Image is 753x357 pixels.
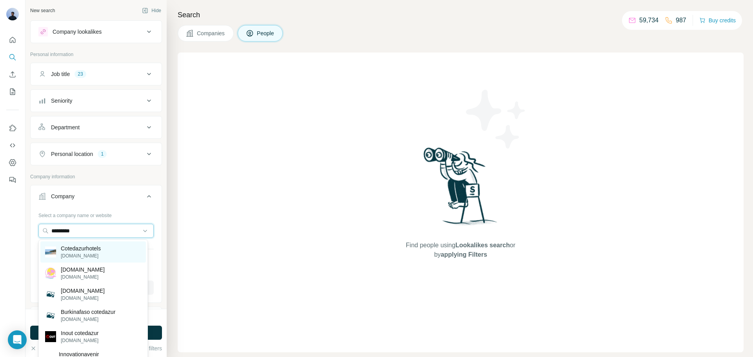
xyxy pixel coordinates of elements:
div: Department [51,123,80,131]
img: Avatar [6,8,19,20]
p: [DOMAIN_NAME] [61,274,105,281]
p: 59,734 [639,16,658,25]
div: Open Intercom Messenger [8,330,27,349]
img: Burkinafaso cotedazur [45,310,56,321]
button: Seniority [31,91,162,110]
span: People [257,29,275,37]
button: Company lookalikes [31,22,162,41]
div: 1 [98,150,107,158]
button: Use Surfe API [6,138,19,152]
img: Surfe Illustration - Stars [461,84,531,154]
button: Hide [136,5,167,16]
p: [DOMAIN_NAME] [61,252,101,259]
button: Clear [30,344,53,352]
button: Enrich CSV [6,67,19,82]
p: [DOMAIN_NAME] [61,266,105,274]
span: Lookalikes search [455,242,510,248]
button: Job title23 [31,65,162,83]
button: Quick start [6,33,19,47]
img: vacancescotedazur.fr [45,268,56,279]
button: Personal location1 [31,145,162,163]
span: applying Filters [441,251,487,258]
button: Department [31,118,162,137]
button: Company [31,187,162,209]
img: Cotedazurhotels [45,246,56,257]
p: Company information [30,173,162,180]
p: Cotedazurhotels [61,245,101,252]
div: Select a company name or website [38,209,154,219]
div: Seniority [51,97,72,105]
span: Companies [197,29,226,37]
p: Inout cotedazur [61,329,99,337]
img: Inout cotedazur [45,331,56,342]
button: Feedback [6,173,19,187]
div: Job title [51,70,70,78]
button: Search [6,50,19,64]
img: Surfe Illustration - Woman searching with binoculars [420,145,502,233]
p: [DOMAIN_NAME] [61,316,115,323]
p: [DOMAIN_NAME] [61,337,99,344]
div: Personal location [51,150,93,158]
button: Buy credits [699,15,736,26]
p: Burkinafaso cotedazur [61,308,115,316]
p: [DOMAIN_NAME] [61,295,105,302]
div: Company [51,192,75,200]
p: 987 [676,16,686,25]
button: Dashboard [6,156,19,170]
button: My lists [6,85,19,99]
h4: Search [178,9,744,20]
img: camping-cotedazur.fr [45,289,56,300]
div: Company lookalikes [53,28,102,36]
button: Use Surfe on LinkedIn [6,121,19,135]
div: New search [30,7,55,14]
p: Personal information [30,51,162,58]
p: [DOMAIN_NAME] [61,287,105,295]
button: Run search [30,326,162,340]
div: 23 [75,71,86,78]
span: Find people using or by [398,241,523,259]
